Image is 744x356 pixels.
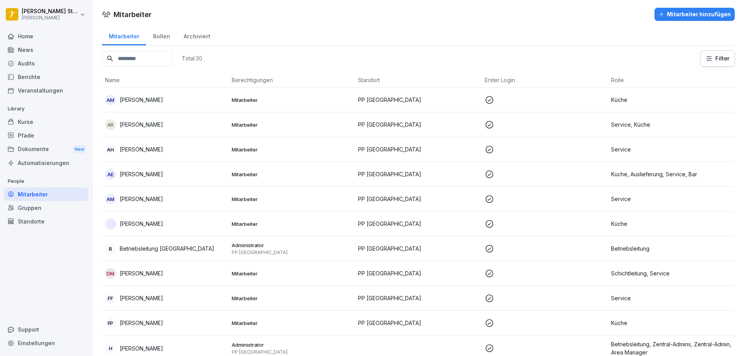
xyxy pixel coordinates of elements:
[102,73,229,88] th: Name
[105,243,116,254] div: B
[232,171,352,178] p: Mitarbeiter
[358,269,479,277] p: PP [GEOGRAPHIC_DATA]
[611,294,732,302] p: Service
[611,170,732,178] p: Küche, Auslieferung, Service, Bar
[358,195,479,203] p: PP [GEOGRAPHIC_DATA]
[658,10,731,19] div: Mitarbeiter hinzufügen
[105,293,116,304] div: FF
[4,201,88,215] a: Gruppen
[611,269,732,277] p: Schichtleitung, Service
[114,9,152,20] h1: Mitarbeiter
[232,220,352,227] p: Mitarbeiter
[232,341,352,348] p: Administrator
[4,103,88,115] p: Library
[232,146,352,153] p: Mitarbeiter
[4,336,88,350] a: Einstellungen
[4,70,88,84] a: Berichte
[611,220,732,228] p: Küche
[120,170,163,178] p: [PERSON_NAME]
[105,169,116,180] div: AE
[4,323,88,336] div: Support
[120,269,163,277] p: [PERSON_NAME]
[22,15,78,21] p: [PERSON_NAME]
[105,119,116,130] div: AR
[120,195,163,203] p: [PERSON_NAME]
[358,145,479,153] p: PP [GEOGRAPHIC_DATA]
[182,55,202,62] p: Total: 30
[232,196,352,203] p: Mitarbeiter
[611,145,732,153] p: Service
[4,142,88,157] div: Dokumente
[120,96,163,104] p: [PERSON_NAME]
[4,29,88,43] a: Home
[4,43,88,57] a: News
[4,115,88,129] div: Kurse
[232,295,352,302] p: Mitarbeiter
[705,55,730,62] div: Filter
[654,8,735,21] button: Mitarbeiter hinzufügen
[358,170,479,178] p: PP [GEOGRAPHIC_DATA]
[232,249,352,256] p: PP [GEOGRAPHIC_DATA]
[701,51,734,66] button: Filter
[229,73,355,88] th: Berechtigungen
[4,57,88,70] a: Audits
[105,194,116,205] div: AM
[120,120,163,129] p: [PERSON_NAME]
[105,268,116,279] div: DM
[232,270,352,277] p: Mitarbeiter
[4,175,88,187] p: People
[608,73,735,88] th: Rolle
[4,129,88,142] a: Pfade
[120,145,163,153] p: [PERSON_NAME]
[611,244,732,253] p: Betriebsleitung
[4,156,88,170] a: Automatisierungen
[105,343,116,354] div: H
[120,344,163,353] p: [PERSON_NAME]
[358,96,479,104] p: PP [GEOGRAPHIC_DATA]
[120,294,163,302] p: [PERSON_NAME]
[4,84,88,97] a: Veranstaltungen
[73,145,86,154] div: New
[4,142,88,157] a: DokumenteNew
[232,96,352,103] p: Mitarbeiter
[102,26,146,45] a: Mitarbeiter
[482,73,608,88] th: Erster Login
[105,144,116,155] div: AH
[120,220,163,228] p: [PERSON_NAME]
[358,319,479,327] p: PP [GEOGRAPHIC_DATA]
[22,8,78,15] p: [PERSON_NAME] Stambolov
[232,121,352,128] p: Mitarbeiter
[358,294,479,302] p: PP [GEOGRAPHIC_DATA]
[4,215,88,228] a: Standorte
[232,242,352,249] p: Administrator
[611,195,732,203] p: Service
[611,319,732,327] p: Küche
[358,220,479,228] p: PP [GEOGRAPHIC_DATA]
[105,318,116,328] div: FP
[358,120,479,129] p: PP [GEOGRAPHIC_DATA]
[105,95,116,105] div: AM
[120,244,214,253] p: Betriebsleitung [GEOGRAPHIC_DATA]
[146,26,177,45] a: Rollen
[611,96,732,104] p: Küche
[177,26,217,45] a: Archiviert
[611,120,732,129] p: Service, Küche
[232,349,352,355] p: PP [GEOGRAPHIC_DATA]
[120,319,163,327] p: [PERSON_NAME]
[4,187,88,201] a: Mitarbeiter
[358,244,479,253] p: PP [GEOGRAPHIC_DATA]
